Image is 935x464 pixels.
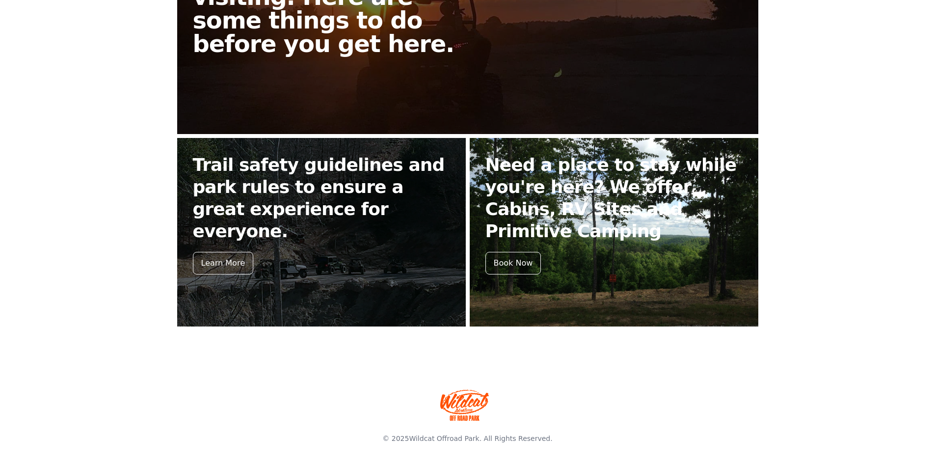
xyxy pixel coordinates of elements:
[470,138,758,327] a: Need a place to stay while you're here? We offer Cabins, RV Sites and Primitive Camping Book Now
[193,252,253,274] div: Learn More
[193,154,450,242] h2: Trail safety guidelines and park rules to ensure a great experience for everyone.
[485,252,541,274] div: Book Now
[409,435,479,442] a: Wildcat Offroad Park
[440,389,489,421] img: Wildcat Offroad park
[485,154,743,242] h2: Need a place to stay while you're here? We offer Cabins, RV Sites and Primitive Camping
[177,138,466,327] a: Trail safety guidelines and park rules to ensure a great experience for everyone. Learn More
[382,435,552,442] span: © 2025 . All Rights Reserved.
